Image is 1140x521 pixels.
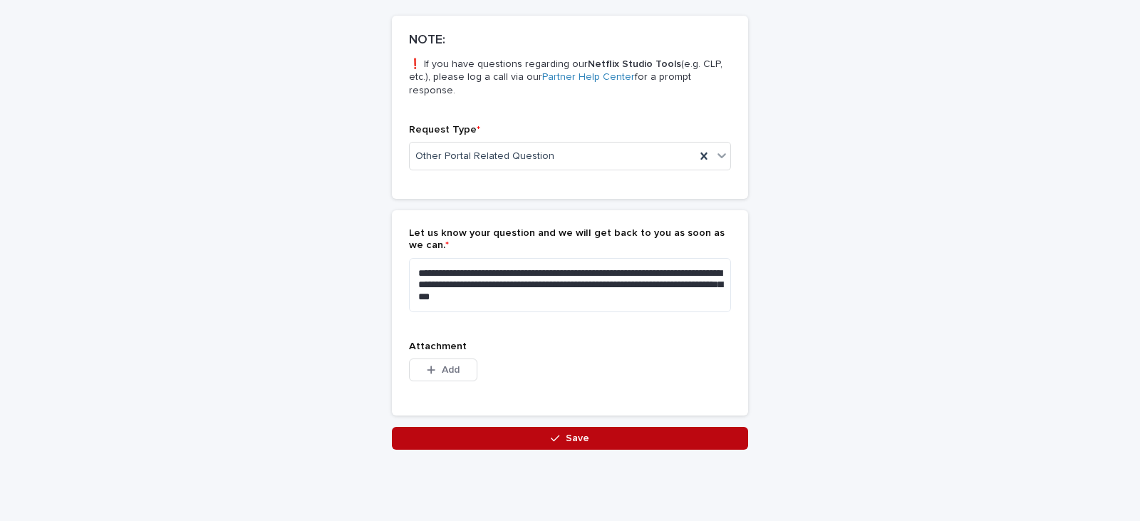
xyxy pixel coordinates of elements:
span: Request Type [409,125,480,135]
span: Other Portal Related Question [415,149,554,164]
span: Save [566,433,589,443]
span: Let us know your question and we will get back to you as soon as we can. [409,228,725,250]
button: Save [392,427,748,450]
h2: NOTE: [409,33,445,48]
span: Add [442,365,460,375]
span: Attachment [409,341,467,351]
button: Add [409,358,477,381]
strong: Netflix Studio Tools [588,59,681,69]
p: ❗️ If you have questions regarding our (e.g. CLP, etc.), please log a call via our for a prompt r... [409,58,725,97]
a: Partner Help Center [542,72,635,82]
